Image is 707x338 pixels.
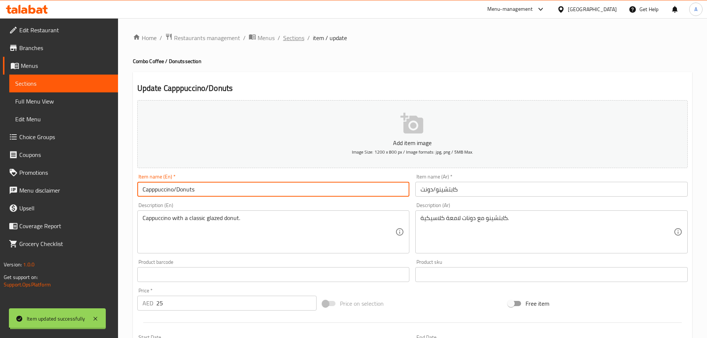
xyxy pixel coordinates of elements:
[137,83,688,94] h2: Update Capppuccino/Donuts
[3,57,118,75] a: Menus
[19,26,112,35] span: Edit Restaurant
[9,110,118,128] a: Edit Menu
[15,115,112,124] span: Edit Menu
[3,181,118,199] a: Menu disclaimer
[9,75,118,92] a: Sections
[19,43,112,52] span: Branches
[143,214,396,250] textarea: Cappuccino with a classic glazed donut.
[165,33,240,43] a: Restaurants management
[137,182,410,197] input: Enter name En
[258,33,275,42] span: Menus
[415,267,688,282] input: Please enter product sku
[9,92,118,110] a: Full Menu View
[283,33,304,42] a: Sections
[415,182,688,197] input: Enter name Ar
[143,299,153,308] p: AED
[3,235,118,253] a: Grocery Checklist
[3,199,118,217] a: Upsell
[19,186,112,195] span: Menu disclaimer
[133,33,692,43] nav: breadcrumb
[15,97,112,106] span: Full Menu View
[23,260,35,269] span: 1.0.0
[340,299,384,308] span: Price on selection
[3,21,118,39] a: Edit Restaurant
[526,299,549,308] span: Free item
[19,239,112,248] span: Grocery Checklist
[307,33,310,42] li: /
[352,148,473,156] span: Image Size: 1200 x 800 px / Image formats: jpg, png / 5MB Max.
[133,33,157,42] a: Home
[19,132,112,141] span: Choice Groups
[4,272,38,282] span: Get support on:
[156,296,317,311] input: Please enter price
[3,146,118,164] a: Coupons
[19,221,112,230] span: Coverage Report
[15,79,112,88] span: Sections
[174,33,240,42] span: Restaurants management
[149,138,676,147] p: Add item image
[694,5,697,13] span: A
[3,128,118,146] a: Choice Groups
[3,39,118,57] a: Branches
[19,168,112,177] span: Promotions
[19,150,112,159] span: Coupons
[249,33,275,43] a: Menus
[21,61,112,70] span: Menus
[19,204,112,213] span: Upsell
[243,33,246,42] li: /
[3,217,118,235] a: Coverage Report
[3,164,118,181] a: Promotions
[487,5,533,14] div: Menu-management
[568,5,617,13] div: [GEOGRAPHIC_DATA]
[137,267,410,282] input: Please enter product barcode
[420,214,674,250] textarea: كابتشينو مع دونات لامعة كلاسيكية.
[278,33,280,42] li: /
[137,100,688,168] button: Add item imageImage Size: 1200 x 800 px / Image formats: jpg, png / 5MB Max.
[133,58,692,65] h4: Combo Coffee / Donuts section
[27,315,85,323] div: Item updated successfully
[160,33,162,42] li: /
[4,280,51,289] a: Support.OpsPlatform
[4,260,22,269] span: Version:
[313,33,347,42] span: item / update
